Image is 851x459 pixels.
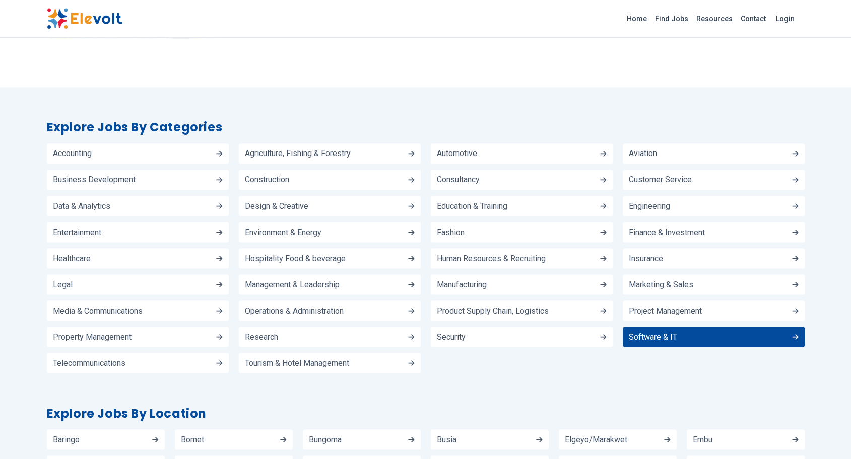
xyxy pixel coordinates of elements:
span: Construction [245,176,289,184]
h2: Explore Jobs By Location [47,405,805,421]
iframe: Chat Widget [801,411,851,459]
span: Aviation [629,149,657,158]
span: Design & Creative [245,202,308,210]
a: Login [770,9,801,29]
span: Busia [437,435,456,443]
span: Business Development [53,176,136,184]
a: Construction [239,170,421,190]
span: Telecommunications [53,359,125,367]
span: Marketing & Sales [629,280,693,288]
a: Aviation [623,143,805,164]
span: Project Management [629,307,702,315]
a: Insurance [623,248,805,268]
a: Telecommunications [47,353,229,373]
span: Manufacturing [437,280,487,288]
a: Media & Communications [47,300,229,321]
a: Baringo [47,429,165,449]
a: Tourism & Hotel Management [239,353,421,373]
span: Fashion [437,228,465,236]
span: Automotive [437,149,477,158]
a: Design & Creative [239,196,421,216]
span: Environment & Energy [245,228,321,236]
span: Operations & Administration [245,307,344,315]
span: Bungoma [309,435,342,443]
a: Human Resources & Recruiting [431,248,613,268]
a: Bomet [175,429,293,449]
a: Product Supply Chain, Logistics [431,300,613,321]
span: Insurance [629,254,663,262]
a: Hospitality Food & beverage [239,248,421,268]
span: Tourism & Hotel Management [245,359,349,367]
span: Human Resources & Recruiting [437,254,546,262]
a: Marketing & Sales [623,274,805,294]
span: Engineering [629,202,670,210]
span: Bomet [181,435,204,443]
a: Healthcare [47,248,229,268]
span: Data & Analytics [53,202,110,210]
a: Consultancy [431,170,613,190]
span: Management & Leadership [245,280,340,288]
span: Legal [53,280,73,288]
span: Security [437,333,466,341]
span: Healthcare [53,254,91,262]
a: Security [431,327,613,347]
span: Finance & Investment [629,228,705,236]
a: Manufacturing [431,274,613,294]
a: Research [239,327,421,347]
span: Baringo [53,435,80,443]
span: Entertainment [53,228,101,236]
a: Operations & Administration [239,300,421,321]
span: Media & Communications [53,307,143,315]
a: Contact [737,11,770,27]
a: Finance & Investment [623,222,805,242]
a: Customer Service [623,170,805,190]
a: Entertainment [47,222,229,242]
span: Embu [693,435,712,443]
span: Hospitality Food & beverage [245,254,346,262]
h2: Explore Jobs By Categories [47,119,805,135]
a: Embu [687,429,805,449]
a: Find Jobs [651,11,692,27]
span: Research [245,333,278,341]
a: Management & Leadership [239,274,421,294]
span: Agriculture, Fishing & Forestry [245,149,351,158]
a: Fashion [431,222,613,242]
a: Property Management [47,327,229,347]
a: Busia [431,429,549,449]
span: Elgeyo/Marakwet [565,435,627,443]
span: Product Supply Chain, Logistics [437,307,549,315]
span: Customer Service [629,176,692,184]
span: Consultancy [437,176,480,184]
a: Accounting [47,143,229,164]
a: Software & IT [623,327,805,347]
a: Data & Analytics [47,196,229,216]
span: Property Management [53,333,132,341]
a: Legal [47,274,229,294]
a: Environment & Energy [239,222,421,242]
a: Engineering [623,196,805,216]
a: Automotive [431,143,613,164]
a: Business Development [47,170,229,190]
img: Elevolt [47,8,122,29]
a: Project Management [623,300,805,321]
a: Home [623,11,651,27]
a: Resources [692,11,737,27]
a: Bungoma [303,429,421,449]
a: Education & Training [431,196,613,216]
a: Agriculture, Fishing & Forestry [239,143,421,164]
span: Software & IT [629,333,677,341]
a: Elgeyo/Marakwet [559,429,677,449]
span: Accounting [53,149,92,158]
span: Education & Training [437,202,507,210]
